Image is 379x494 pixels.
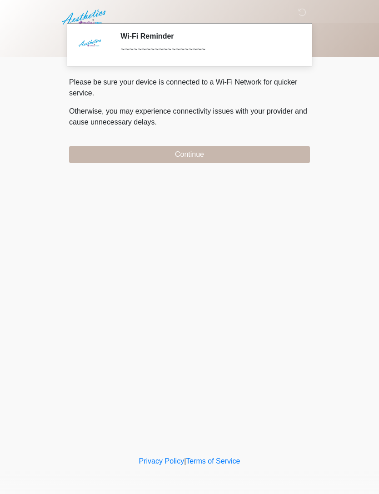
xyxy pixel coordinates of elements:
a: Privacy Policy [139,457,185,465]
a: | [184,457,186,465]
span: . [155,118,157,126]
h2: Wi-Fi Reminder [120,32,296,40]
p: Please be sure your device is connected to a Wi-Fi Network for quicker service. [69,77,310,99]
button: Continue [69,146,310,163]
div: ~~~~~~~~~~~~~~~~~~~~ [120,44,296,55]
img: Aesthetics by Emediate Cure Logo [60,7,110,28]
p: Otherwise, you may experience connectivity issues with your provider and cause unnecessary delays [69,106,310,128]
img: Agent Avatar [76,32,103,59]
a: Terms of Service [186,457,240,465]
